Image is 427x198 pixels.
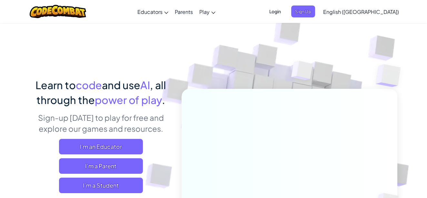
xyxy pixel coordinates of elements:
a: I'm a Parent [59,158,143,174]
span: power of play [95,93,162,106]
button: Login [265,5,285,17]
a: I'm an Educator [59,139,143,154]
a: Educators [134,3,172,20]
span: and use [102,78,140,91]
span: . [162,93,165,106]
a: Play [196,3,219,20]
img: Overlap cubes [363,48,419,103]
span: Learn to [35,78,76,91]
img: CodeCombat logo [30,5,86,18]
span: AI [140,78,150,91]
span: Educators [137,8,163,15]
img: Overlap cubes [279,48,326,96]
a: English ([GEOGRAPHIC_DATA]) [320,3,402,20]
span: English ([GEOGRAPHIC_DATA]) [323,8,399,15]
span: code [76,78,102,91]
a: Parents [172,3,196,20]
button: I'm a Student [59,178,143,193]
button: Sign Up [291,5,315,17]
p: Sign-up [DATE] to play for free and explore our games and resources. [30,112,172,134]
span: Play [199,8,210,15]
